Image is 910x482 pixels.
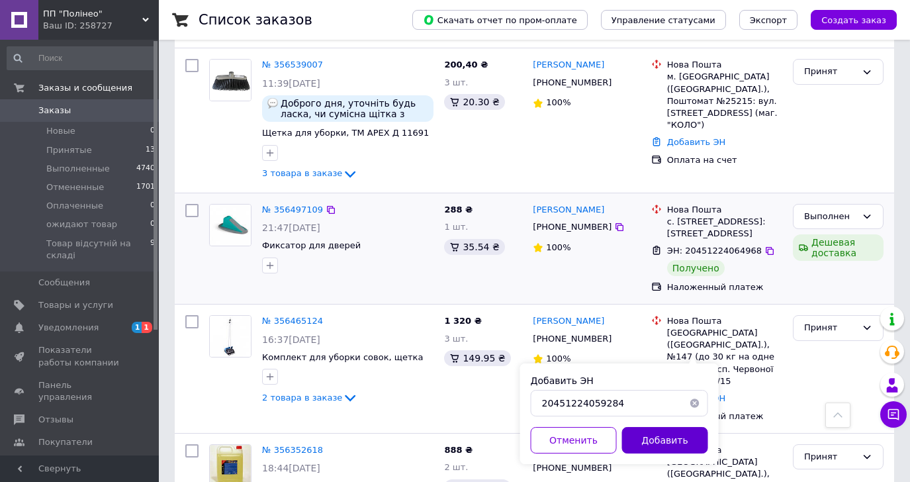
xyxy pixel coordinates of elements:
span: Принятые [46,144,92,156]
img: Фото товару [210,316,251,357]
span: Скачать отчет по пром-оплате [423,14,577,26]
div: м. [GEOGRAPHIC_DATA] ([GEOGRAPHIC_DATA].), Поштомат №25215: вул. [STREET_ADDRESS] (маг. "КОЛО") [667,71,782,131]
a: 2 товара в заказе [262,393,358,403]
button: Очистить [682,390,708,416]
span: Оплаченные [46,200,103,212]
span: 200,40 ₴ [444,60,488,70]
span: 0 [150,200,155,212]
span: 888 ₴ [444,445,473,455]
span: Заказы и сообщения [38,82,132,94]
span: Товар відсутній на складі [46,238,150,262]
span: Отзывы [38,414,73,426]
div: Наложенный платеж [667,410,782,422]
div: Нова Пошта [667,204,782,216]
h1: Список заказов [199,12,312,28]
span: Отмененные [46,181,104,193]
a: [PERSON_NAME] [533,315,604,328]
div: Наложенный платеж [667,281,782,293]
a: Создать заказ [797,15,897,24]
div: Оплата на счет [667,154,782,166]
span: 288 ₴ [444,205,473,215]
div: Принят [804,65,856,79]
img: Фото товару [210,205,251,246]
span: 3 товара в заказе [262,168,342,178]
button: Скачать отчет по пром-оплате [412,10,588,30]
a: № 356539007 [262,60,323,70]
span: ожидают товар [46,218,117,230]
span: 18:44[DATE] [262,463,320,473]
span: 4740 [136,163,155,175]
div: Нова Пошта [667,315,782,327]
label: Добавить ЭН [531,375,594,386]
button: Экспорт [739,10,797,30]
span: Создать заказ [821,15,886,25]
span: Новые [46,125,75,137]
span: 16:37[DATE] [262,334,320,345]
div: Принят [804,321,856,335]
div: Нова Пошта [667,444,782,456]
span: 1 320 ₴ [444,316,481,326]
div: [GEOGRAPHIC_DATA] ([GEOGRAPHIC_DATA].), №147 (до 30 кг на одне місце): просп. Червоної Калини, 97/15 [667,327,782,387]
a: [PERSON_NAME] [533,59,604,72]
span: Заказы [38,105,71,117]
div: Нова Пошта [667,59,782,71]
span: 100% [546,242,570,252]
a: Щетка для уборки, ТМ APEX Д 11691 [262,128,429,138]
span: 100% [546,354,570,363]
span: 1 [142,322,152,333]
span: ПП "Полінео" [43,8,142,20]
a: Фото товару [209,204,251,246]
span: 0 [150,125,155,137]
div: Ваш ID: 258727 [43,20,159,32]
span: 0 [150,218,155,230]
div: [PHONE_NUMBER] [530,459,614,477]
span: Выполненные [46,163,110,175]
button: Создать заказ [811,10,897,30]
a: Фото товару [209,59,251,101]
a: № 356497109 [262,205,323,215]
span: 1 шт. [444,222,468,232]
button: Управление статусами [601,10,726,30]
a: Фото товару [209,315,251,358]
div: 35.54 ₴ [444,239,504,255]
span: 2 шт. [444,462,468,472]
div: [PHONE_NUMBER] [530,330,614,348]
img: :speech_balloon: [267,98,278,109]
span: Доброго дня, уточніть будь ласка, чи сумісна щітка з Apex [PERSON_NAME]. [281,98,428,119]
span: 21:47[DATE] [262,222,320,233]
button: Добавить [622,427,708,454]
a: 3 товара в заказе [262,168,358,178]
img: Фото товару [210,60,251,101]
span: 9 [150,238,155,262]
a: № 356352618 [262,445,323,455]
input: Поиск [7,46,156,70]
span: 100% [546,97,570,107]
span: 3 шт. [444,334,468,344]
span: Покупатели [38,436,93,448]
span: 1701 [136,181,155,193]
span: 2 товара в заказе [262,393,342,403]
div: [PHONE_NUMBER] [530,218,614,236]
button: Отменить [531,427,617,454]
span: Товары и услуги [38,299,113,311]
a: Добавить ЭН [667,137,725,147]
div: с. [STREET_ADDRESS]: [STREET_ADDRESS] [667,216,782,240]
a: [PERSON_NAME] [533,204,604,217]
button: Чат с покупателем [880,401,907,428]
div: 20.30 ₴ [444,94,504,110]
a: Фиксатор для дверей [262,240,361,250]
span: Сообщения [38,277,90,289]
span: Экспорт [750,15,787,25]
a: Комплект для уборки совок, щетка [262,352,423,362]
div: Принят [804,450,856,464]
span: 13 [146,144,155,156]
span: ЭН: 20451224064968 [667,246,762,256]
span: 3 шт. [444,77,468,87]
span: 1 [132,322,142,333]
div: Выполнен [804,210,856,224]
span: Панель управления [38,379,122,403]
div: 149.95 ₴ [444,350,510,366]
